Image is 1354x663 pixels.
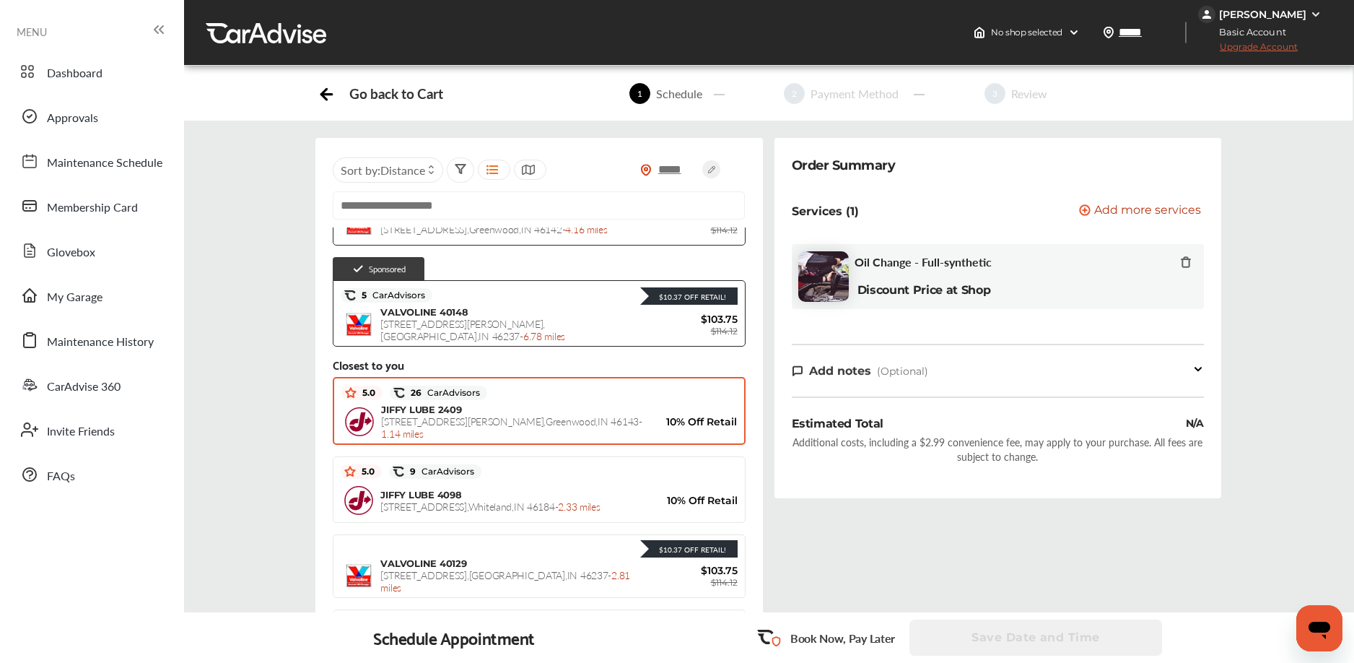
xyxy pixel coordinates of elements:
[1103,27,1114,38] img: location_vector.a44bc228.svg
[792,204,859,218] p: Services (1)
[711,577,738,588] span: $114.12
[1186,415,1204,432] div: N/A
[404,466,474,477] span: 9
[333,257,424,280] div: Sponsored
[1296,605,1342,651] iframe: Button to launch messaging window
[792,415,883,432] div: Estimated Total
[792,365,803,377] img: note-icon.db9493fa.svg
[345,407,374,436] img: logo-jiffylube.png
[805,85,904,102] div: Payment Method
[380,306,468,318] span: VALVOLINE 40148
[523,329,565,343] span: 6.78 miles
[380,316,565,343] span: [STREET_ADDRESS][PERSON_NAME] , [GEOGRAPHIC_DATA] , IN 46237 -
[651,494,738,507] span: 10% Off Retail
[13,321,170,359] a: Maintenance History
[13,277,170,314] a: My Garage
[47,288,102,307] span: My Garage
[344,466,356,477] img: star_icon.59ea9307.svg
[352,263,364,275] img: check-icon.521c8815.svg
[798,251,849,302] img: oil-change-thumb.jpg
[652,292,726,302] div: $10.37 Off Retail!
[17,26,47,38] span: MENU
[333,358,745,371] div: Closest to you
[1198,6,1215,23] img: jVpblrzwTbfkPYzPPzSLxeg0AAAAASUVORK5CYII=
[47,199,138,217] span: Membership Card
[13,366,170,404] a: CarAdvise 360
[381,426,423,441] span: 1.14 miles
[381,404,461,415] span: JIFFY LUBE 2409
[47,467,75,486] span: FAQs
[792,435,1204,464] div: Additional costs, including a $2.99 convenience fee, may apply to your purchase. All fees are sub...
[1185,22,1187,43] img: header-divider.bc55588e.svg
[13,232,170,269] a: Glovebox
[784,83,805,104] span: 2
[349,85,442,102] div: Go back to Cart
[13,456,170,493] a: FAQs
[974,27,985,38] img: header-home-logo.8d720a4f.svg
[381,414,642,441] span: [STREET_ADDRESS][PERSON_NAME] , Greenwood , IN 46143 -
[651,564,738,577] span: $103.75
[380,499,600,513] span: [STREET_ADDRESS] , Whiteland , IN 46184 -
[1079,204,1201,218] button: Add more services
[1094,204,1201,218] span: Add more services
[1198,41,1298,59] span: Upgrade Account
[345,387,357,399] img: star_icon.59ea9307.svg
[792,155,896,175] div: Order Summary
[1219,8,1306,21] div: [PERSON_NAME]
[857,283,991,297] b: Discount Price at Shop
[13,187,170,225] a: Membership Card
[809,364,871,378] span: Add notes
[558,499,600,513] span: 2.33 miles
[344,290,356,301] img: caradvise_icon.5c74104a.svg
[640,164,652,176] img: location_vector_orange.38f05af8.svg
[711,326,738,337] span: $114.12
[790,630,895,646] p: Book Now, Pay Later
[405,387,480,399] span: 26
[984,83,1005,104] span: 3
[1068,27,1080,38] img: header-down-arrow.9dd2ce7d.svg
[341,162,425,178] span: Sort by :
[380,489,461,500] span: JIFFY LUBE 4098
[877,365,928,378] span: (Optional)
[1310,9,1322,20] img: WGsFRI8htEPBVLJbROoPRyZpYNWhNONpIPPETTm6eUC0GeLEiAAAAAElFTkSuQmCC
[367,290,425,300] span: CarAdvisors
[380,568,630,594] span: 2.81 miles
[422,388,480,398] span: CarAdvisors
[47,378,121,396] span: CarAdvise 360
[357,387,375,399] span: 5.0
[855,255,992,269] span: Oil Change - Full-synthetic
[416,467,474,477] span: CarAdvisors
[47,422,115,441] span: Invite Friends
[393,387,405,399] img: caradvise_icon.5c74104a.svg
[393,466,404,477] img: caradvise_icon.5c74104a.svg
[991,27,1062,38] span: No shop selected
[344,310,373,339] img: logo-valvoline.png
[47,64,102,83] span: Dashboard
[356,466,375,477] span: 5.0
[380,568,630,594] span: [STREET_ADDRESS] , [GEOGRAPHIC_DATA] , IN 46237 -
[629,83,650,104] span: 1
[652,545,726,555] div: $10.37 Off Retail!
[47,154,162,173] span: Maintenance Schedule
[380,558,466,569] span: VALVOLINE 40129
[650,85,708,102] div: Schedule
[1200,25,1297,40] span: Basic Account
[380,162,425,178] span: Distance
[1079,204,1204,218] a: Add more services
[13,142,170,180] a: Maintenance Schedule
[47,109,98,128] span: Approvals
[344,561,373,590] img: logo-valvoline.png
[344,486,373,515] img: logo-jiffylube.png
[47,333,154,352] span: Maintenance History
[356,290,425,301] span: 5
[651,313,738,326] span: $103.75
[373,628,535,648] div: Schedule Appointment
[650,415,737,428] span: 10% Off Retail
[1005,85,1053,102] div: Review
[13,53,170,90] a: Dashboard
[13,97,170,135] a: Approvals
[13,411,170,448] a: Invite Friends
[47,243,95,262] span: Glovebox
